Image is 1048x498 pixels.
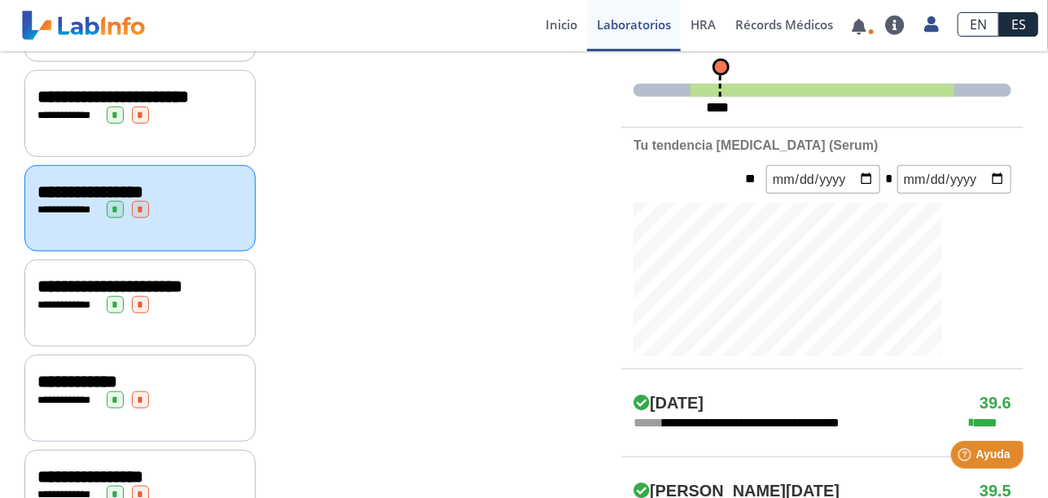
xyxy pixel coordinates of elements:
a: ES [999,12,1038,37]
input: mm/dd/yyyy [766,165,880,194]
iframe: Help widget launcher [903,435,1030,480]
input: mm/dd/yyyy [897,165,1011,194]
span: HRA [691,16,716,33]
b: Tu tendencia [MEDICAL_DATA] (Serum) [634,138,878,152]
a: EN [958,12,999,37]
h4: 39.6 [980,394,1011,413]
h4: [DATE] [634,394,704,413]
